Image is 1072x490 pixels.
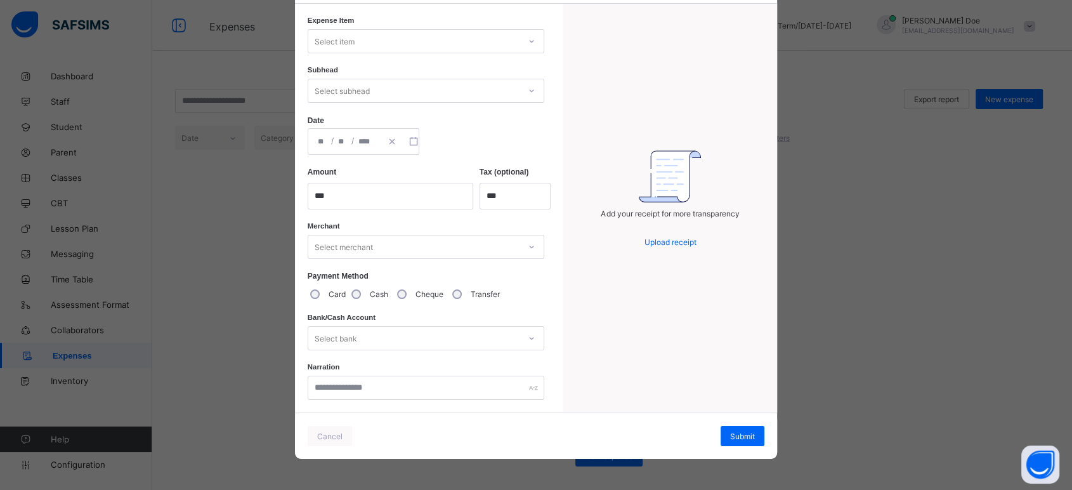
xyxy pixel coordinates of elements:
label: Cheque [415,289,443,299]
span: Bank/Cash Account [308,314,376,321]
span: Merchant [308,222,340,230]
button: Open asap [1021,446,1059,484]
span: Submit [730,432,755,441]
span: / [350,135,355,146]
span: Payment Method [308,272,544,281]
span: Upload receipt [644,237,696,247]
span: Date [308,116,324,125]
span: Cancel [317,432,343,441]
div: Select merchant [315,235,373,259]
img: delete svg [639,150,701,202]
span: Add your receipt for more transparency [601,209,739,218]
span: Subhead [308,66,338,74]
label: Transfer [471,289,500,299]
span: Tax (optional) [480,168,551,176]
div: Select item [315,29,355,53]
div: Select bank [315,326,357,350]
label: Narration [308,363,340,371]
div: Select subhead [315,79,370,103]
label: Cash [370,289,388,299]
span: Amount [308,168,473,176]
label: Card [329,289,346,299]
span: delete svgAdd your receipt for more transparencyUpload receipt [601,150,739,266]
span: Expense Item [308,17,354,24]
span: / [330,135,335,146]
